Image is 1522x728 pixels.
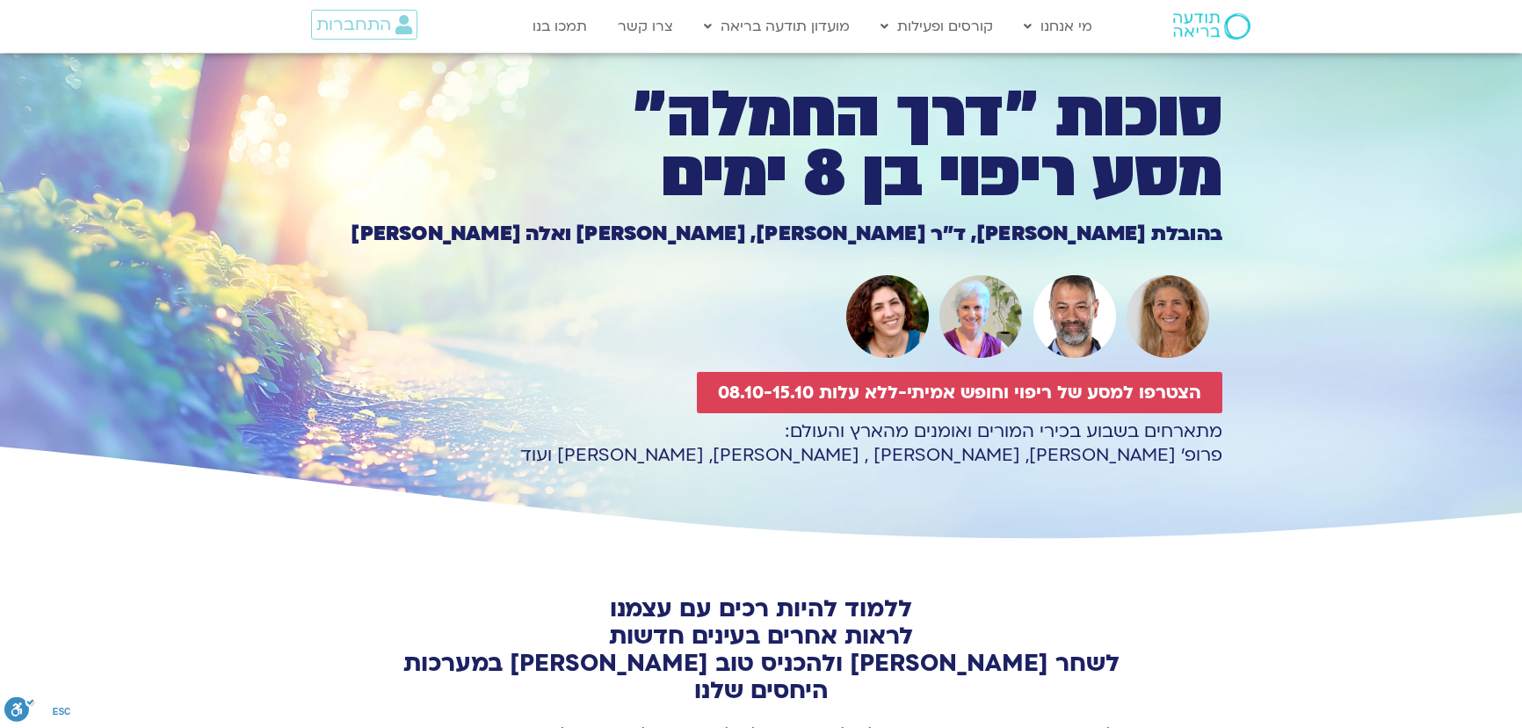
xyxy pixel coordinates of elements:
h1: בהובלת [PERSON_NAME], ד״ר [PERSON_NAME], [PERSON_NAME] ואלה [PERSON_NAME] [300,224,1222,244]
img: תודעה בריאה [1173,13,1250,40]
span: הצטרפו למסע של ריפוי וחופש אמיתי-ללא עלות 08.10-15.10 [718,382,1201,403]
a: צרו קשר [609,10,682,43]
p: מתארחים בשבוע בכירי המורים ואומנים מהארץ והעולם: פרופ׳ [PERSON_NAME], [PERSON_NAME] , [PERSON_NAM... [300,419,1222,467]
a: התחברות [311,10,417,40]
a: מועדון תודעה בריאה [695,10,859,43]
h1: סוכות ״דרך החמלה״ מסע ריפוי בן 8 ימים [300,85,1222,205]
h2: ללמוד להיות רכים עם עצמנו לראות אחרים בעינים חדשות לשחר [PERSON_NAME] ולהכניס טוב [PERSON_NAME] ב... [383,595,1139,704]
a: קורסים ופעילות [872,10,1002,43]
a: תמכו בנו [524,10,596,43]
span: התחברות [316,15,391,34]
a: הצטרפו למסע של ריפוי וחופש אמיתי-ללא עלות 08.10-15.10 [697,372,1222,413]
a: מי אנחנו [1015,10,1101,43]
